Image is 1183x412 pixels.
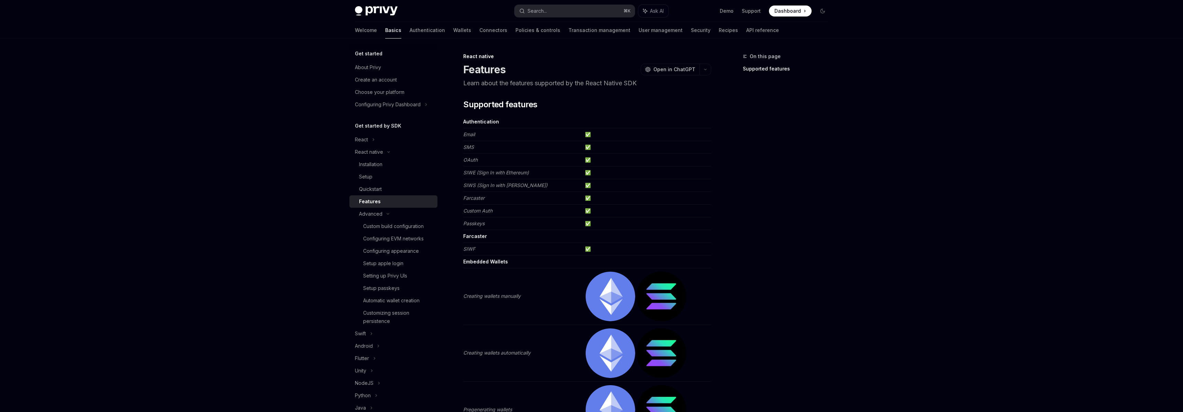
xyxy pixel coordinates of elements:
[582,141,711,154] td: ✅
[355,135,368,144] div: React
[463,195,485,201] em: Farcaster
[463,182,547,188] em: SIWS (Sign In with [PERSON_NAME])
[349,61,437,74] a: About Privy
[355,148,383,156] div: React native
[514,5,635,17] button: Search...⌘K
[463,208,492,214] em: Custom Auth
[453,22,471,39] a: Wallets
[638,5,669,17] button: Ask AI
[355,354,369,362] div: Flutter
[463,157,478,163] em: OAuth
[363,284,400,292] div: Setup passkeys
[463,99,537,110] span: Supported features
[355,63,381,72] div: About Privy
[463,53,711,60] div: React native
[568,22,630,39] a: Transaction management
[349,183,437,195] a: Quickstart
[355,88,404,96] div: Choose your platform
[355,367,366,375] div: Unity
[349,245,437,257] a: Configuring appearance
[349,74,437,86] a: Create an account
[586,272,635,321] img: ethereum.png
[349,171,437,183] a: Setup
[355,22,377,39] a: Welcome
[349,232,437,245] a: Configuring EVM networks
[359,185,382,193] div: Quickstart
[363,296,420,305] div: Automatic wallet creation
[463,259,508,264] strong: Embedded Wallets
[463,233,487,239] strong: Farcaster
[355,76,397,84] div: Create an account
[363,235,424,243] div: Configuring EVM networks
[582,205,711,217] td: ✅
[363,247,419,255] div: Configuring appearance
[769,6,812,17] a: Dashboard
[355,379,373,387] div: NodeJS
[463,144,474,150] em: SMS
[355,329,366,338] div: Swift
[582,179,711,192] td: ✅
[463,131,475,137] em: Email
[582,217,711,230] td: ✅
[582,166,711,179] td: ✅
[746,22,779,39] a: API reference
[817,6,828,17] button: Toggle dark mode
[653,66,695,73] span: Open in ChatGPT
[355,50,382,58] h5: Get started
[349,294,437,307] a: Automatic wallet creation
[359,160,382,169] div: Installation
[359,210,382,218] div: Advanced
[349,86,437,98] a: Choose your platform
[385,22,401,39] a: Basics
[355,6,398,16] img: dark logo
[355,391,371,400] div: Python
[349,195,437,208] a: Features
[650,8,664,14] span: Ask AI
[349,220,437,232] a: Custom build configuration
[691,22,710,39] a: Security
[515,22,560,39] a: Policies & controls
[463,220,485,226] em: Passkeys
[363,309,433,325] div: Customizing session persistence
[355,342,373,350] div: Android
[463,170,529,175] em: SIWE (Sign In with Ethereum)
[463,246,475,252] em: SIWF
[641,64,699,75] button: Open in ChatGPT
[528,7,547,15] div: Search...
[582,192,711,205] td: ✅
[463,63,506,76] h1: Features
[410,22,445,39] a: Authentication
[623,8,631,14] span: ⌘ K
[742,8,761,14] a: Support
[720,8,734,14] a: Demo
[363,272,407,280] div: Setting up Privy UIs
[355,404,366,412] div: Java
[582,128,711,141] td: ✅
[349,307,437,327] a: Customizing session persistence
[586,328,635,378] img: ethereum.png
[582,243,711,256] td: ✅
[774,8,801,14] span: Dashboard
[359,197,381,206] div: Features
[479,22,507,39] a: Connectors
[463,293,521,299] em: Creating wallets manually
[637,328,686,378] img: solana.png
[750,52,781,61] span: On this page
[582,154,711,166] td: ✅
[359,173,372,181] div: Setup
[349,257,437,270] a: Setup apple login
[355,122,401,130] h5: Get started by SDK
[355,100,421,109] div: Configuring Privy Dashboard
[639,22,683,39] a: User management
[349,282,437,294] a: Setup passkeys
[363,222,424,230] div: Custom build configuration
[349,270,437,282] a: Setting up Privy UIs
[463,78,711,88] p: Learn about the features supported by the React Native SDK
[637,272,686,321] img: solana.png
[743,63,834,74] a: Supported features
[719,22,738,39] a: Recipes
[463,350,531,356] em: Creating wallets automatically
[463,119,499,124] strong: Authentication
[349,158,437,171] a: Installation
[363,259,403,268] div: Setup apple login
